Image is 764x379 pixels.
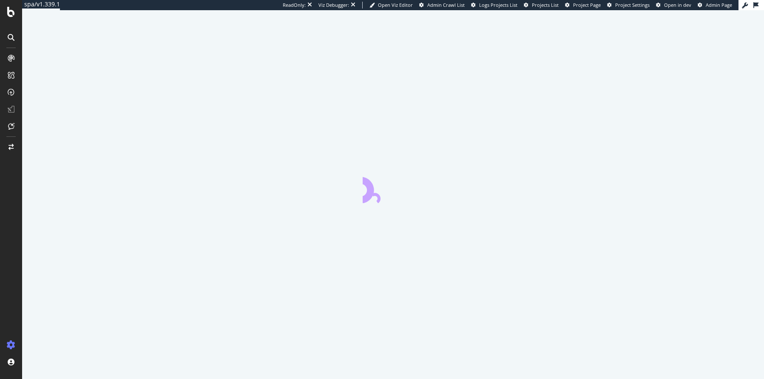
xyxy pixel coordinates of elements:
[532,2,559,8] span: Projects List
[698,2,732,8] a: Admin Page
[573,2,601,8] span: Project Page
[607,2,650,8] a: Project Settings
[283,2,306,8] div: ReadOnly:
[615,2,650,8] span: Project Settings
[318,2,349,8] div: Viz Debugger:
[524,2,559,8] a: Projects List
[706,2,732,8] span: Admin Page
[479,2,517,8] span: Logs Projects List
[471,2,517,8] a: Logs Projects List
[664,2,691,8] span: Open in dev
[419,2,465,8] a: Admin Crawl List
[656,2,691,8] a: Open in dev
[565,2,601,8] a: Project Page
[427,2,465,8] span: Admin Crawl List
[378,2,413,8] span: Open Viz Editor
[369,2,413,8] a: Open Viz Editor
[363,173,424,203] div: animation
